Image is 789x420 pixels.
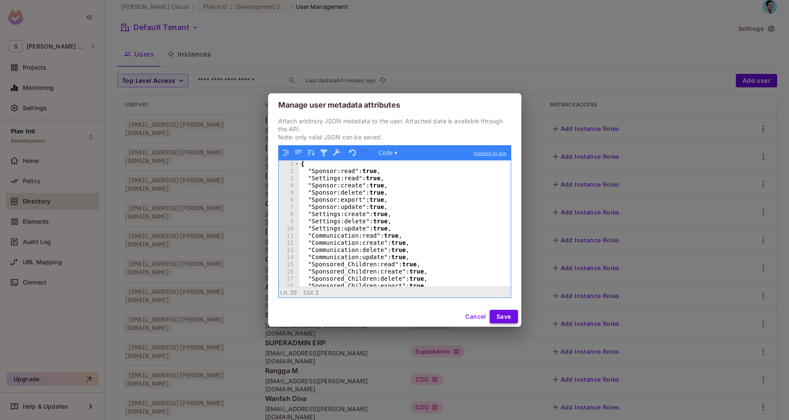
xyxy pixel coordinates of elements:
[279,211,299,218] div: 8
[315,289,319,296] span: 2
[278,117,511,141] p: Attach arbitrary JSON metadata to the user. Attached data is available through the API. Note: onl...
[279,239,299,247] div: 12
[279,182,299,189] div: 4
[279,160,299,168] div: 1
[347,147,358,158] button: Undo last action (Ctrl+Z)
[279,168,299,175] div: 2
[279,275,299,282] div: 17
[462,310,489,323] button: Cancel
[279,218,299,225] div: 9
[280,147,291,158] button: Format JSON data, with proper indentation and line feeds (Ctrl+I)
[293,147,304,158] button: Compact JSON data, remove all whitespaces (Ctrl+Shift+I)
[469,146,510,161] a: powered by ace
[279,175,299,182] div: 3
[279,261,299,268] div: 15
[290,289,297,296] span: 20
[279,268,299,275] div: 16
[279,254,299,261] div: 14
[279,189,299,196] div: 5
[279,232,299,239] div: 11
[360,147,371,158] button: Redo (Ctrl+Shift+Z)
[280,289,288,296] span: Ln:
[268,93,521,117] h2: Manage user metadata attributes
[304,289,314,296] span: Col:
[279,247,299,254] div: 13
[490,310,518,323] button: Save
[279,225,299,232] div: 10
[279,203,299,211] div: 7
[279,282,299,290] div: 18
[306,147,317,158] button: Sort contents
[376,147,400,158] button: Code ▾
[318,147,329,158] button: Filter, sort, or transform contents
[279,196,299,203] div: 6
[331,147,342,158] button: Repair JSON: fix quotes and escape characters, remove comments and JSONP notation, turn JavaScrip...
